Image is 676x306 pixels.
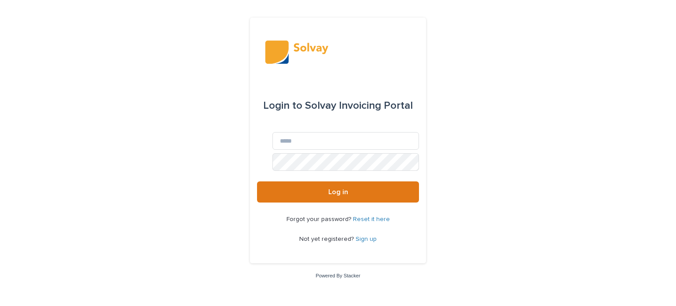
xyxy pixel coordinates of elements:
a: Sign up [356,236,377,242]
span: Login to [263,100,302,111]
span: Not yet registered? [299,236,356,242]
a: Powered By Stacker [316,273,360,278]
span: Log in [328,188,348,195]
div: Solvay Invoicing Portal [263,93,413,118]
span: Forgot your password? [287,216,353,222]
img: ED0IkcNQHGZZMpCVrDht [265,39,411,65]
button: Log in [257,181,419,203]
a: Reset it here [353,216,390,222]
